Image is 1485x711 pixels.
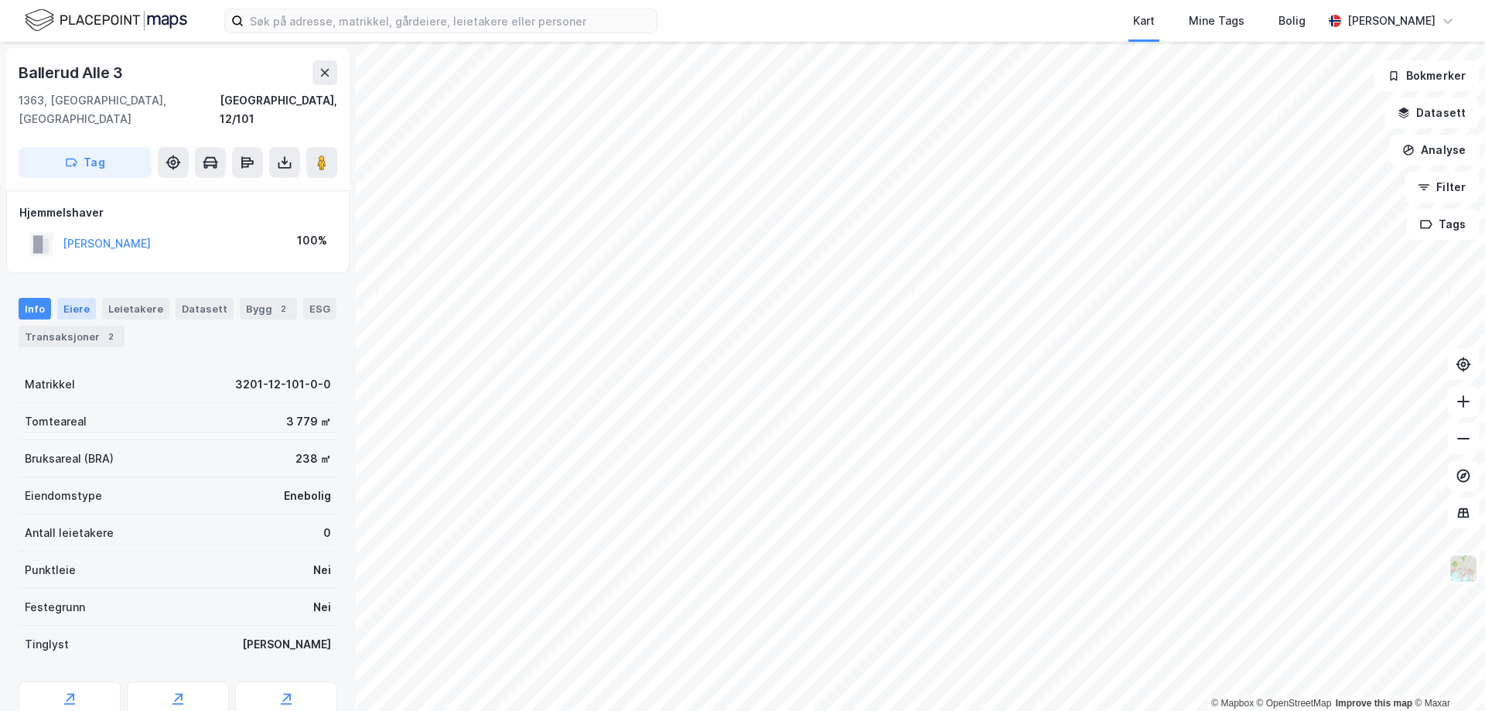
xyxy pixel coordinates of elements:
div: 1363, [GEOGRAPHIC_DATA], [GEOGRAPHIC_DATA] [19,91,220,128]
div: 2 [103,329,118,344]
a: Mapbox [1211,698,1254,709]
div: Mine Tags [1189,12,1244,30]
div: Nei [313,561,331,579]
img: logo.f888ab2527a4732fd821a326f86c7f29.svg [25,7,187,34]
div: Kontrollprogram for chat [1408,637,1485,711]
img: Z [1449,554,1478,583]
div: Punktleie [25,561,76,579]
iframe: Chat Widget [1408,637,1485,711]
div: 0 [323,524,331,542]
div: [GEOGRAPHIC_DATA], 12/101 [220,91,337,128]
div: Tinglyst [25,635,69,654]
button: Analyse [1389,135,1479,166]
a: OpenStreetMap [1257,698,1332,709]
div: 2 [275,301,291,316]
div: Festegrunn [25,598,85,617]
div: Enebolig [284,487,331,505]
div: Matrikkel [25,375,75,394]
div: Nei [313,598,331,617]
div: Hjemmelshaver [19,203,336,222]
div: Eiendomstype [25,487,102,505]
div: 3201-12-101-0-0 [235,375,331,394]
div: Transaksjoner [19,326,125,347]
button: Datasett [1384,97,1479,128]
div: Ballerud Alle 3 [19,60,126,85]
div: ESG [303,298,336,320]
button: Bokmerker [1374,60,1479,91]
div: Tomteareal [25,412,87,431]
div: Info [19,298,51,320]
button: Filter [1405,172,1479,203]
button: Tags [1407,209,1479,240]
div: 3 779 ㎡ [286,412,331,431]
input: Søk på adresse, matrikkel, gårdeiere, leietakere eller personer [244,9,657,32]
div: Kart [1133,12,1155,30]
div: [PERSON_NAME] [1347,12,1435,30]
div: Bolig [1278,12,1306,30]
div: 100% [297,231,327,250]
div: Bruksareal (BRA) [25,450,114,468]
div: [PERSON_NAME] [242,635,331,654]
button: Tag [19,147,152,178]
div: Leietakere [102,298,169,320]
div: Antall leietakere [25,524,114,542]
div: Datasett [176,298,234,320]
div: Eiere [57,298,96,320]
div: Bygg [240,298,297,320]
div: 238 ㎡ [295,450,331,468]
a: Improve this map [1336,698,1412,709]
